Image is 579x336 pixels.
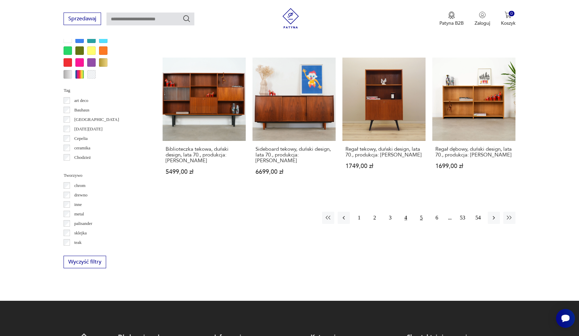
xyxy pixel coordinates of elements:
[472,212,484,224] button: 54
[252,58,336,188] a: Sideboard tekowy, duński design, lata 70., produkcja: DaniaSideboard tekowy, duński design, lata ...
[501,12,515,26] button: 0Koszyk
[64,17,101,22] a: Sprzedawaj
[74,135,88,142] p: Cepelia
[74,229,87,237] p: sklejka
[183,15,191,23] button: Szukaj
[74,201,82,208] p: inne
[74,97,89,104] p: art deco
[74,182,86,189] p: chrom
[342,58,426,188] a: Regał tekowy, duński design, lata 70., produkcja: DaniaRegał tekowy, duński design, lata 70., pro...
[479,12,486,18] img: Ikonka użytkownika
[439,12,464,26] a: Ikona medaluPatyna B2B
[509,11,514,17] div: 0
[415,212,428,224] button: 5
[74,163,91,171] p: Ćmielów
[439,12,464,26] button: Patyna B2B
[432,58,515,188] a: Regał dębowy, duński design, lata 70., produkcja: Lyby MøblerRegał dębowy, duński design, lata 70...
[501,20,515,26] p: Koszyk
[166,146,243,164] h3: Biblioteczka tekowa, duński design, lata 70., produkcja: [PERSON_NAME]
[74,248,108,256] p: tworzywo sztuczne
[256,146,333,164] h3: Sideboard tekowy, duński design, lata 70., produkcja: [PERSON_NAME]
[369,212,381,224] button: 2
[74,191,88,199] p: drewno
[475,12,490,26] button: Zaloguj
[475,20,490,26] p: Zaloguj
[166,169,243,175] p: 5499,00 zł
[353,212,365,224] button: 1
[256,169,333,175] p: 6699,00 zł
[431,212,443,224] button: 6
[556,309,575,328] iframe: Smartsupp widget button
[74,106,90,114] p: Bauhaus
[64,172,146,179] p: Tworzywo
[448,12,455,19] img: Ikona medalu
[74,144,91,152] p: ceramika
[74,125,103,133] p: [DATE][DATE]
[74,220,92,227] p: palisander
[435,146,512,158] h3: Regał dębowy, duński design, lata 70., produkcja: [PERSON_NAME]
[345,146,423,158] h3: Regał tekowy, duński design, lata 70., produkcja: [PERSON_NAME]
[505,12,511,18] img: Ikona koszyka
[435,163,512,169] p: 1699,00 zł
[400,212,412,224] button: 4
[64,87,146,94] p: Tag
[74,154,91,161] p: Chodzież
[163,58,246,188] a: Biblioteczka tekowa, duński design, lata 70., produkcja: DaniaBiblioteczka tekowa, duński design,...
[439,20,464,26] p: Patyna B2B
[74,239,82,246] p: teak
[64,256,106,268] button: Wyczyść filtry
[281,8,301,28] img: Patyna - sklep z meblami i dekoracjami vintage
[74,116,119,123] p: [GEOGRAPHIC_DATA]
[457,212,469,224] button: 53
[345,163,423,169] p: 1749,00 zł
[384,212,396,224] button: 3
[74,210,84,218] p: metal
[64,13,101,25] button: Sprzedawaj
